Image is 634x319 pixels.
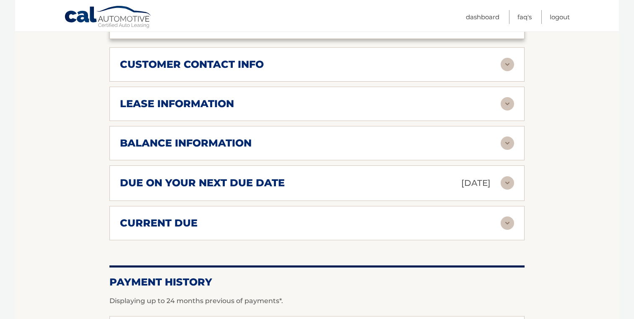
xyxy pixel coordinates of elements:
[120,58,264,71] h2: customer contact info
[501,216,514,230] img: accordion-rest.svg
[109,276,525,288] h2: Payment History
[64,5,152,30] a: Cal Automotive
[501,136,514,150] img: accordion-rest.svg
[109,296,525,306] p: Displaying up to 24 months previous of payments*.
[466,10,499,24] a: Dashboard
[501,58,514,71] img: accordion-rest.svg
[120,177,285,189] h2: due on your next due date
[120,98,234,110] h2: lease information
[550,10,570,24] a: Logout
[120,137,252,149] h2: balance information
[501,97,514,111] img: accordion-rest.svg
[461,176,491,190] p: [DATE]
[501,176,514,190] img: accordion-rest.svg
[517,10,532,24] a: FAQ's
[120,217,197,229] h2: current due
